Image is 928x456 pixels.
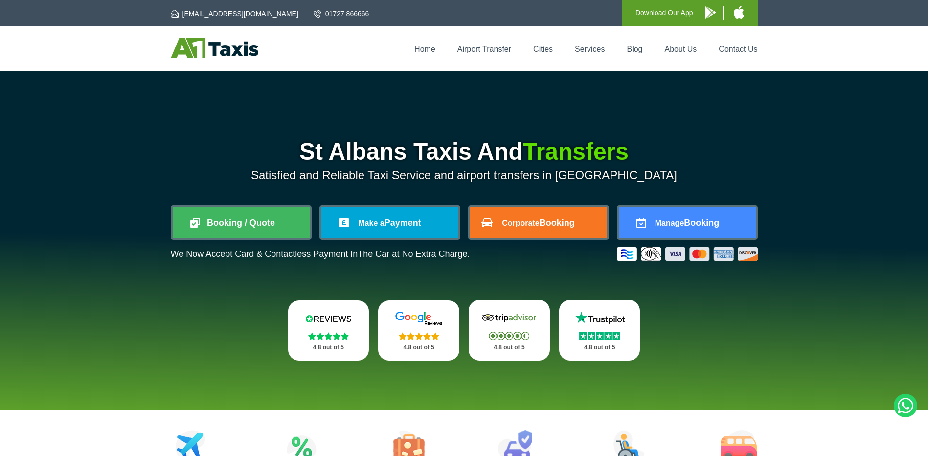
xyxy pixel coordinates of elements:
span: The Car at No Extra Charge. [358,249,470,259]
a: Reviews.io Stars 4.8 out of 5 [288,300,369,361]
img: A1 Taxis St Albans LTD [171,38,258,58]
a: Blog [627,45,642,53]
img: Stars [399,332,439,340]
img: Stars [489,332,529,340]
a: About Us [665,45,697,53]
img: Credit And Debit Cards [617,247,758,261]
a: Google Stars 4.8 out of 5 [378,300,459,361]
p: 4.8 out of 5 [570,342,630,354]
a: Cities [533,45,553,53]
span: Manage [655,219,684,227]
p: We Now Accept Card & Contactless Payment In [171,249,470,259]
a: Home [414,45,435,53]
a: 01727 866666 [314,9,369,19]
img: Reviews.io [299,311,358,326]
p: Download Our App [635,7,693,19]
a: Airport Transfer [457,45,511,53]
img: Stars [308,332,349,340]
span: Corporate [502,219,539,227]
a: Tripadvisor Stars 4.8 out of 5 [469,300,550,361]
a: ManageBooking [619,207,756,238]
img: Stars [579,332,620,340]
p: Satisfied and Reliable Taxi Service and airport transfers in [GEOGRAPHIC_DATA] [171,168,758,182]
a: Services [575,45,605,53]
a: Booking / Quote [173,207,310,238]
img: Tripadvisor [480,311,539,325]
img: A1 Taxis iPhone App [734,6,744,19]
p: 4.8 out of 5 [299,342,359,354]
p: 4.8 out of 5 [479,342,539,354]
a: Make aPayment [321,207,458,238]
a: CorporateBooking [470,207,607,238]
a: Trustpilot Stars 4.8 out of 5 [559,300,640,361]
span: Transfers [523,138,629,164]
span: Make a [358,219,384,227]
img: A1 Taxis Android App [705,6,716,19]
img: Google [389,311,448,326]
h1: St Albans Taxis And [171,140,758,163]
a: [EMAIL_ADDRESS][DOMAIN_NAME] [171,9,298,19]
a: Contact Us [719,45,757,53]
img: Trustpilot [570,311,629,325]
p: 4.8 out of 5 [389,342,449,354]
